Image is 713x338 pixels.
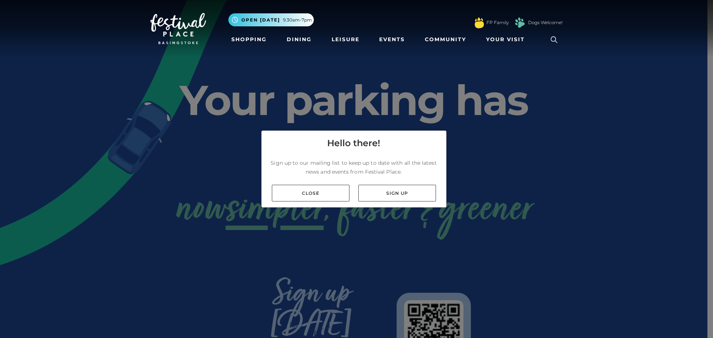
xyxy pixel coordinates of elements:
a: Dining [284,33,315,46]
a: Dogs Welcome! [528,19,563,26]
p: Sign up to our mailing list to keep up to date with all the latest news and events from Festival ... [267,158,440,176]
span: Your Visit [486,36,525,43]
a: Events [376,33,408,46]
a: Close [272,185,349,201]
img: Festival Place Logo [150,13,206,44]
span: 9.30am-7pm [283,17,312,23]
a: FP Family [486,19,509,26]
a: Your Visit [483,33,531,46]
a: Community [422,33,469,46]
button: Open [DATE] 9.30am-7pm [228,13,314,26]
span: Open [DATE] [241,17,280,23]
a: Sign up [358,185,436,201]
a: Leisure [329,33,362,46]
a: Shopping [228,33,270,46]
h4: Hello there! [327,137,380,150]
